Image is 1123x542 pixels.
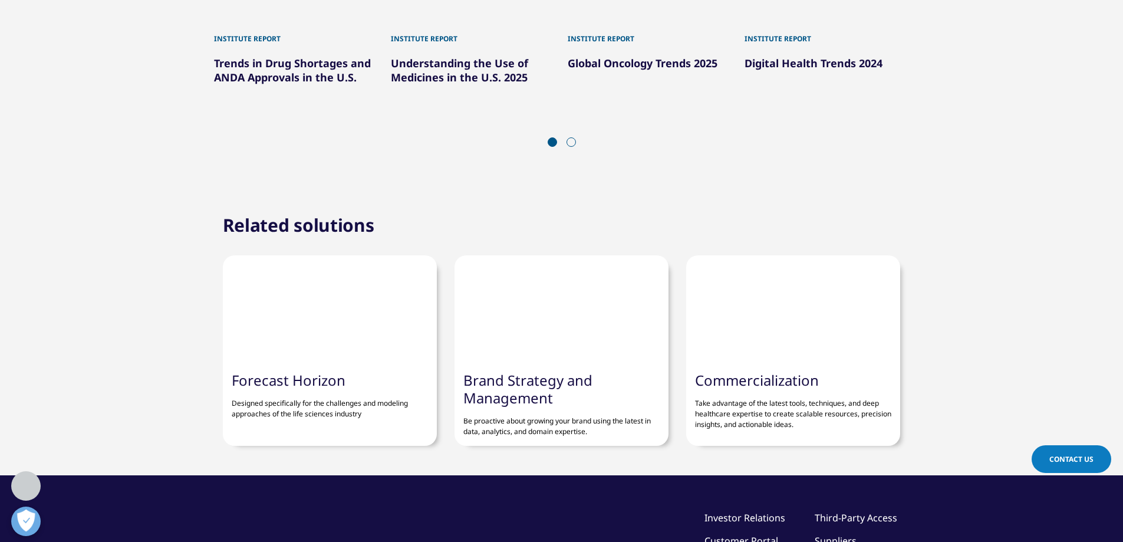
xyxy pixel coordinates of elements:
[568,56,717,70] a: Global Oncology Trends 2025
[568,22,733,44] div: Institute Report
[581,137,596,149] div: Next slide
[695,370,819,390] a: Commercialization
[232,370,345,390] a: Forecast Horizon
[391,22,556,44] div: Institute Report
[1049,454,1094,464] span: Contact Us
[232,389,428,419] p: Designed specifically for the challenges and modeling approaches of the life sciences industry
[463,370,592,408] a: Brand Strategy and Management
[223,213,374,237] h2: Related solutions
[745,56,882,70] a: Digital Health Trends 2024
[745,22,910,44] div: Institute Report
[214,22,379,44] div: Institute Report
[815,511,897,524] a: Third-Party Access
[528,137,543,149] div: Previous slide
[214,56,371,84] a: Trends in Drug Shortages and ANDA Approvals in the U.S.
[704,511,785,524] a: Investor Relations
[695,389,891,430] p: Take advantage of the latest tools, techniques, and deep healthcare expertise to create scalable ...
[1032,445,1111,473] a: Contact Us
[11,507,41,536] button: 打开偏好
[391,56,528,84] a: Understanding the Use of Medicines in the U.S. 2025
[463,407,660,437] p: Be proactive about growing your brand using the latest in data, analytics, and domain expertise.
